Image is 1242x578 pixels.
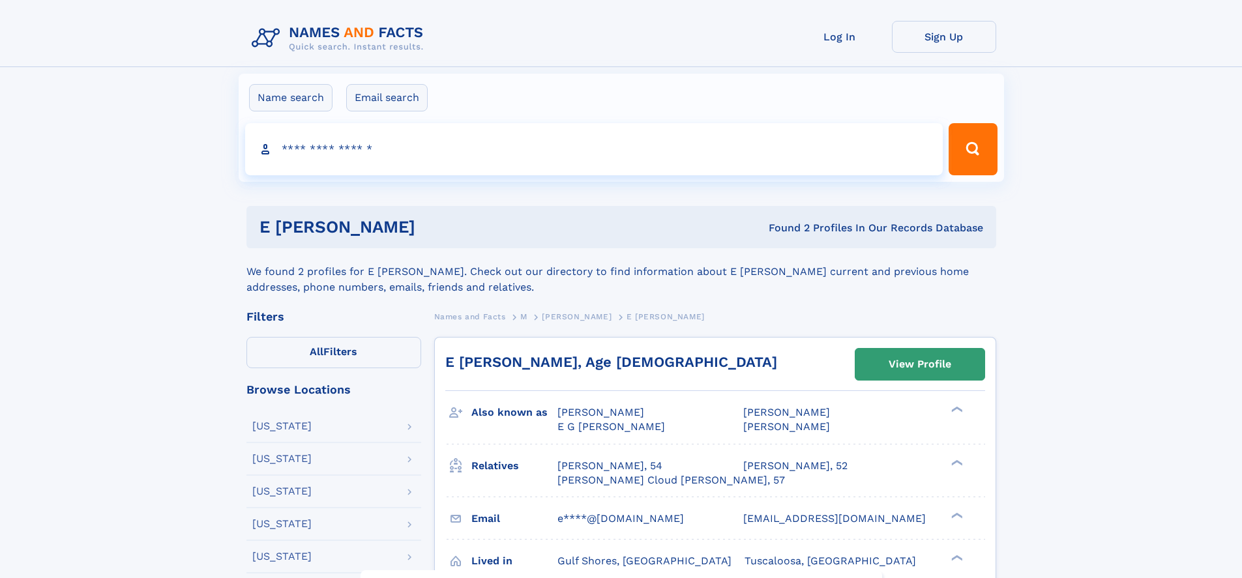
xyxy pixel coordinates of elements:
div: [US_STATE] [252,486,312,497]
input: search input [245,123,943,175]
a: M [520,308,527,325]
div: [US_STATE] [252,551,312,562]
div: ❯ [948,511,964,519]
button: Search Button [949,123,997,175]
span: [PERSON_NAME] [743,406,830,418]
a: Names and Facts [434,308,506,325]
span: E G [PERSON_NAME] [557,420,665,433]
div: ❯ [948,458,964,467]
div: [US_STATE] [252,421,312,431]
div: [US_STATE] [252,519,312,529]
span: [PERSON_NAME] [743,420,830,433]
div: ❯ [948,405,964,414]
div: Filters [246,311,421,323]
h1: E [PERSON_NAME] [259,219,592,235]
h3: Relatives [471,455,557,477]
label: Name search [249,84,333,111]
div: Found 2 Profiles In Our Records Database [592,221,983,235]
a: View Profile [855,349,984,380]
span: [PERSON_NAME] [557,406,644,418]
a: E [PERSON_NAME], Age [DEMOGRAPHIC_DATA] [445,354,777,370]
label: Email search [346,84,428,111]
img: Logo Names and Facts [246,21,434,56]
a: [PERSON_NAME] [542,308,612,325]
span: E [PERSON_NAME] [627,312,705,321]
span: [EMAIL_ADDRESS][DOMAIN_NAME] [743,512,926,525]
span: Gulf Shores, [GEOGRAPHIC_DATA] [557,555,732,567]
a: [PERSON_NAME], 52 [743,459,848,473]
span: Tuscaloosa, [GEOGRAPHIC_DATA] [745,555,916,567]
div: We found 2 profiles for E [PERSON_NAME]. Check out our directory to find information about E [PER... [246,248,996,295]
label: Filters [246,337,421,368]
div: View Profile [889,349,951,379]
span: All [310,345,323,358]
h3: Also known as [471,401,557,424]
a: Sign Up [892,21,996,53]
span: [PERSON_NAME] [542,312,612,321]
div: Browse Locations [246,384,421,396]
a: [PERSON_NAME] Cloud [PERSON_NAME], 57 [557,473,785,487]
h3: Lived in [471,550,557,572]
div: ❯ [948,553,964,562]
a: Log In [788,21,892,53]
a: [PERSON_NAME], 54 [557,459,662,473]
span: M [520,312,527,321]
h3: Email [471,508,557,530]
div: [US_STATE] [252,454,312,464]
